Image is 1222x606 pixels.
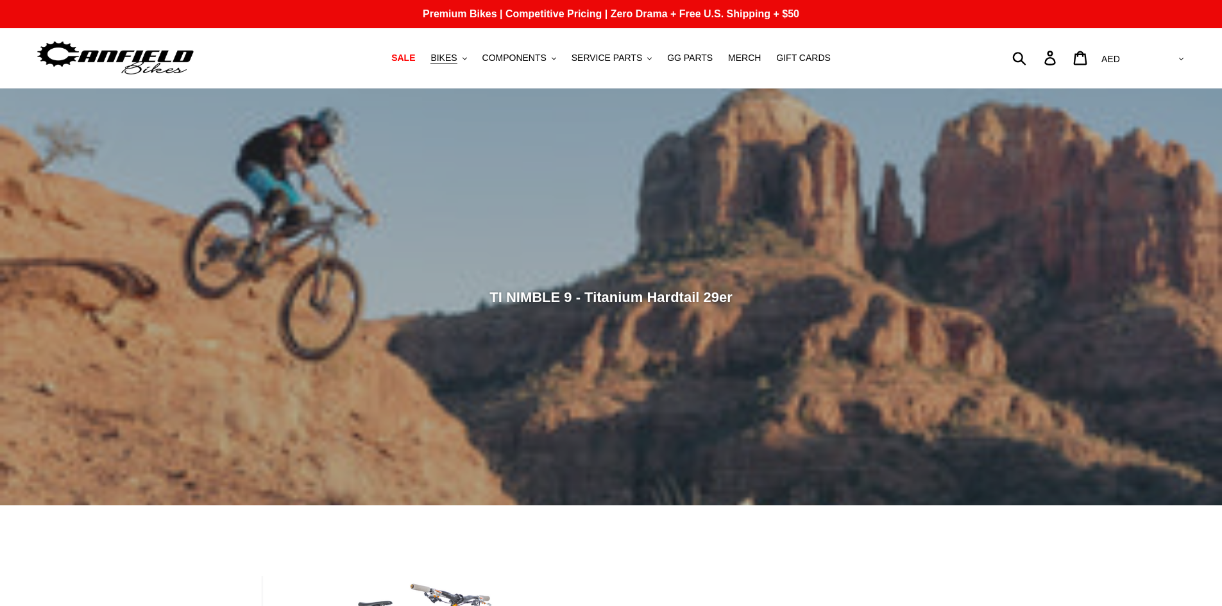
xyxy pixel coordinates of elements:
[482,53,547,63] span: COMPONENTS
[661,49,719,67] a: GG PARTS
[489,289,733,305] span: TI NIMBLE 9 - Titanium Hardtail 29er
[667,53,713,63] span: GG PARTS
[776,53,831,63] span: GIFT CARDS
[565,49,658,67] button: SERVICE PARTS
[430,53,457,63] span: BIKES
[1019,44,1052,72] input: Search
[424,49,473,67] button: BIKES
[35,38,196,78] img: Canfield Bikes
[770,49,837,67] a: GIFT CARDS
[391,53,415,63] span: SALE
[476,49,563,67] button: COMPONENTS
[722,49,767,67] a: MERCH
[385,49,421,67] a: SALE
[728,53,761,63] span: MERCH
[572,53,642,63] span: SERVICE PARTS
